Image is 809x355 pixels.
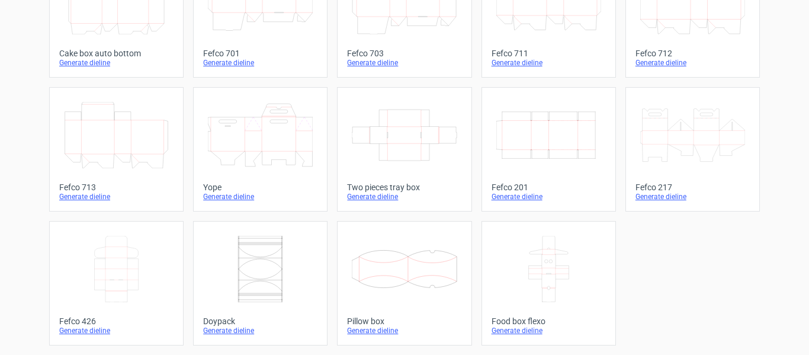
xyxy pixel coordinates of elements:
div: Generate dieline [347,58,461,68]
div: Food box flexo [492,316,606,326]
a: Pillow boxGenerate dieline [337,221,471,346]
div: Fefco 426 [59,316,174,326]
div: Fefco 701 [203,49,317,58]
div: Generate dieline [492,192,606,202]
div: Two pieces tray box [347,183,461,192]
div: Generate dieline [203,326,317,335]
div: Fefco 713 [59,183,174,192]
div: Generate dieline [203,192,317,202]
div: Fefco 712 [635,49,750,58]
div: Generate dieline [492,326,606,335]
a: Food box flexoGenerate dieline [481,221,616,346]
div: Generate dieline [59,326,174,335]
div: Generate dieline [635,58,750,68]
a: Fefco 217Generate dieline [625,87,760,212]
a: DoypackGenerate dieline [193,221,328,346]
div: Doypack [203,316,317,326]
div: Cake box auto bottom [59,49,174,58]
div: Generate dieline [203,58,317,68]
div: Generate dieline [347,192,461,202]
div: Generate dieline [347,326,461,335]
div: Generate dieline [492,58,606,68]
a: Fefco 426Generate dieline [49,221,184,346]
div: Generate dieline [635,192,750,202]
div: Pillow box [347,316,461,326]
div: Fefco 703 [347,49,461,58]
a: YopeGenerate dieline [193,87,328,212]
div: Generate dieline [59,58,174,68]
div: Fefco 711 [492,49,606,58]
div: Generate dieline [59,192,174,202]
a: Fefco 713Generate dieline [49,87,184,212]
div: Yope [203,183,317,192]
div: Fefco 217 [635,183,750,192]
a: Fefco 201Generate dieline [481,87,616,212]
a: Two pieces tray boxGenerate dieline [337,87,471,212]
div: Fefco 201 [492,183,606,192]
